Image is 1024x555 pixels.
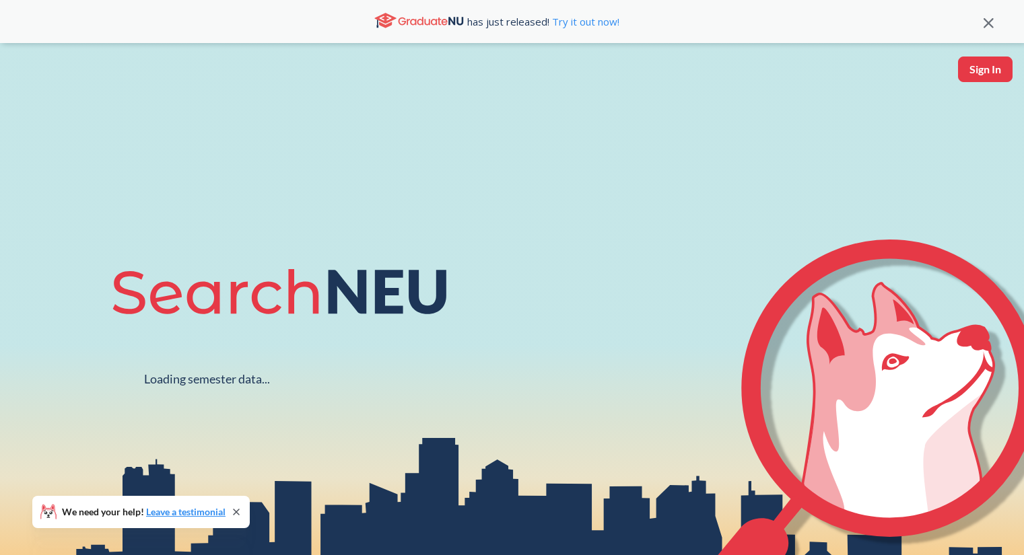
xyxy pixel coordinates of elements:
[62,507,226,517] span: We need your help!
[467,14,619,29] span: has just released!
[958,57,1013,82] button: Sign In
[146,506,226,517] a: Leave a testimonial
[13,57,45,98] img: sandbox logo
[549,15,619,28] a: Try it out now!
[13,57,45,102] a: sandbox logo
[144,371,270,387] div: Loading semester data...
